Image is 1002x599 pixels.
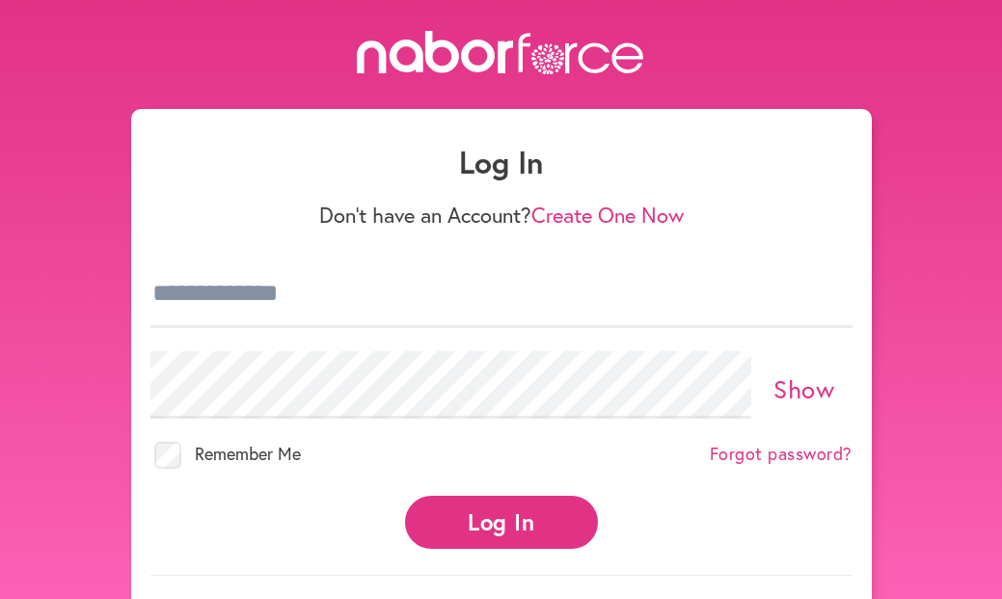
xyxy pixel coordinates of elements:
[710,444,853,465] a: Forgot password?
[150,203,853,228] p: Don't have an Account?
[773,372,834,405] a: Show
[405,496,598,549] button: Log In
[195,442,301,465] span: Remember Me
[150,144,853,180] h1: Log In
[531,201,684,229] a: Create One Now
